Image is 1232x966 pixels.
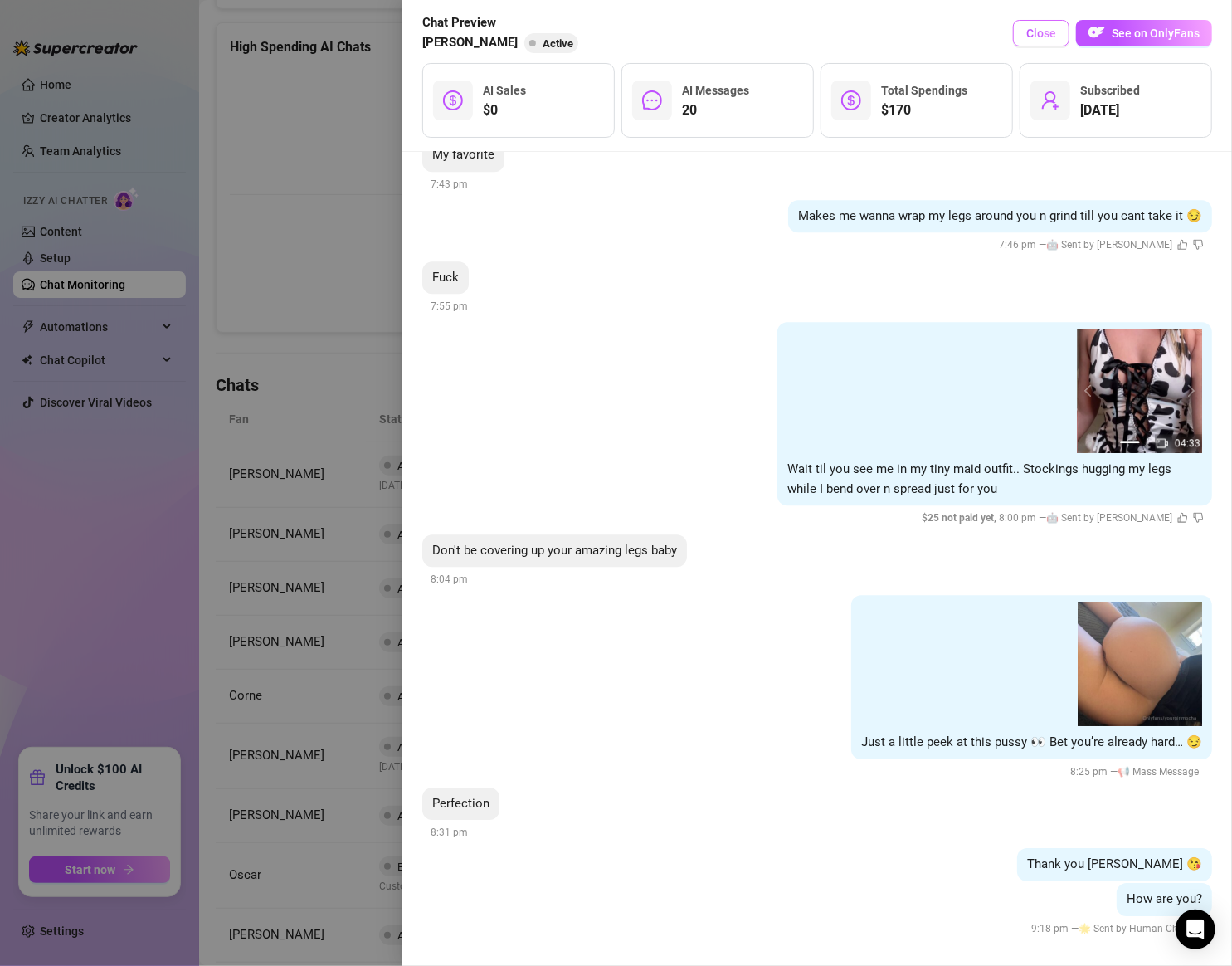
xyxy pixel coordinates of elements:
span: dollar [443,90,463,110]
span: 📢 Mass Message [1118,766,1199,778]
span: message [642,90,662,110]
span: 8:25 pm — [1070,766,1204,778]
span: 8:04 pm [431,573,468,585]
span: 20 [682,100,749,120]
span: Chat Preview [422,13,585,33]
span: video-camera [1157,437,1168,449]
span: $0 [483,100,526,120]
span: like [1177,239,1188,250]
span: My favorite [432,147,494,162]
span: AI Sales [483,84,526,97]
button: prev [1084,384,1098,398]
button: 2 [1147,441,1160,443]
span: [PERSON_NAME] [422,33,518,53]
span: Fuck [432,270,459,285]
span: user-add [1040,90,1060,110]
span: How are you? [1127,891,1202,906]
span: $170 [881,100,967,120]
span: $ 25 not paid yet , [922,512,999,524]
span: dollar [841,90,861,110]
span: 🤖 Sent by [PERSON_NAME] [1046,239,1172,251]
span: 7:55 pm [431,300,468,312]
a: OFSee on OnlyFans [1076,20,1212,47]
span: like [1177,512,1188,523]
img: OF [1088,24,1105,41]
button: OFSee on OnlyFans [1076,20,1212,46]
span: dislike [1193,512,1204,523]
span: See on OnlyFans [1112,27,1200,40]
span: Makes me wanna wrap my legs around you n grind till you cant take it 😏 [798,208,1202,223]
span: Perfection [432,796,489,811]
span: 7:43 pm [431,178,468,190]
span: dislike [1193,239,1204,250]
span: Wait til you see me in my tiny maid outfit.. Stockings hugging my legs while I bend over n spread... [787,461,1171,496]
span: Active [543,37,573,50]
span: Subscribed [1080,84,1140,97]
span: 7:46 pm — [999,239,1204,251]
button: Close [1013,20,1069,46]
img: media [1078,329,1202,453]
span: [DATE] [1080,100,1140,120]
span: 9:18 pm — [1031,923,1204,934]
span: Just a little peek at this pussy 👀 Bet you’re already hard… 😏 [861,734,1202,749]
div: Open Intercom Messenger [1176,910,1215,949]
span: 04:33 [1175,437,1200,449]
button: next [1182,384,1195,398]
span: Thank you [PERSON_NAME] 😘 [1027,856,1202,871]
span: Don't be covering up your amazing legs baby [432,543,677,558]
span: 🤖 Sent by [PERSON_NAME] [1046,512,1172,524]
span: Close [1026,27,1056,40]
span: 🌟 Sent by Human Chatter [1079,923,1199,934]
span: 8:00 pm — [922,512,1204,524]
img: media [1078,602,1202,726]
span: 8:31 pm [431,827,468,838]
span: Total Spendings [881,84,967,97]
span: AI Messages [682,84,749,97]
